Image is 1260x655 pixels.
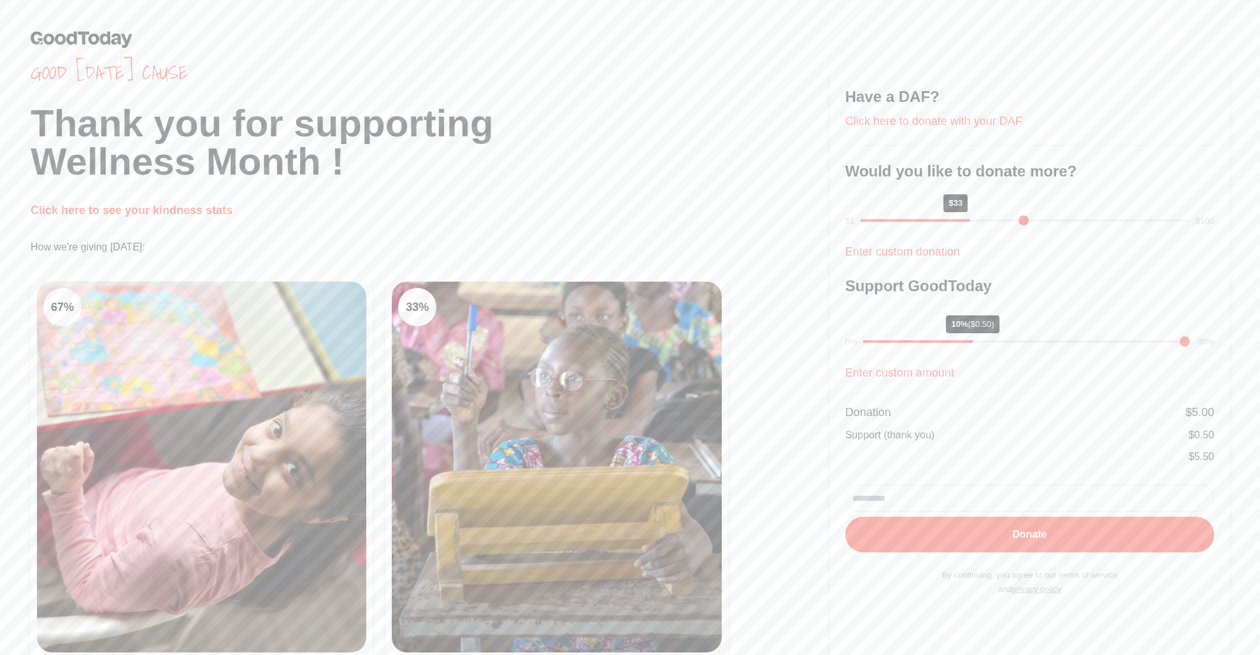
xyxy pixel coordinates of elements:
a: Click here to donate with your DAF [845,115,1022,127]
span: 5.50 [1194,451,1214,462]
span: 0.50 [1194,429,1214,440]
div: $33 [943,194,968,212]
h1: Thank you for supporting Wellness Month ! [31,104,830,181]
a: privacy policy [1012,584,1061,594]
div: $ [1189,449,1214,464]
div: 33 % [398,288,436,326]
a: Click here to see your kindness stats [31,204,233,217]
div: Support (thank you) [845,428,935,443]
div: $ [1185,403,1214,421]
div: $100 [1196,215,1214,227]
h3: Support GoodToday [845,276,1214,296]
div: 10% [946,315,999,333]
a: Enter custom amount [845,366,954,379]
div: 30% [1198,336,1214,349]
div: 0% [845,336,857,349]
a: Enter custom donation [845,245,960,258]
img: Clean Air Task Force [37,282,366,652]
button: Donate [845,517,1214,552]
img: Clean Cooking Alliance [392,282,721,652]
span: Good [DATE] cause [31,61,830,84]
img: GoodToday [31,31,132,48]
div: $1 [845,215,854,227]
div: $ [1189,428,1214,443]
span: ($0.50) [968,319,994,329]
span: 5.00 [1192,406,1214,419]
div: Donation [845,403,891,421]
p: How we're giving [DATE]: [31,240,830,255]
h3: Would you like to donate more? [845,161,1214,182]
p: By continuing, you agree to our terms of service and [845,568,1214,596]
h3: Have a DAF? [845,87,1214,107]
div: 67 % [43,288,82,326]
